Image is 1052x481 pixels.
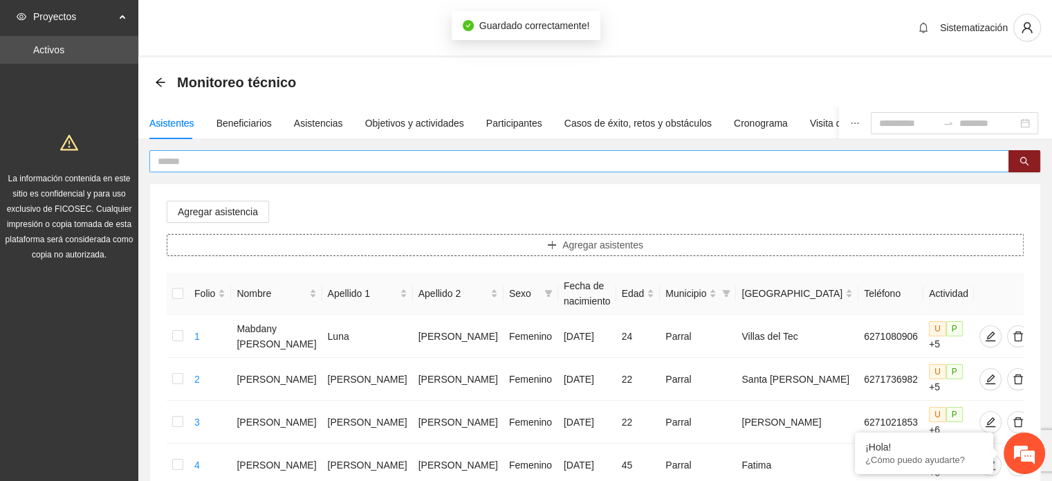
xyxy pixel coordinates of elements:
td: Santa [PERSON_NAME] [736,358,858,401]
button: search [1008,150,1040,172]
a: 3 [194,417,200,428]
div: Minimizar ventana de chat en vivo [227,7,260,40]
div: Cronograma [734,116,788,131]
span: filter [542,283,555,304]
span: Sistematización [940,22,1008,33]
span: P [946,321,963,336]
span: arrow-left [155,77,166,88]
span: to [943,118,954,129]
button: plusAgregar asistentes [167,234,1024,256]
span: delete [1008,331,1028,342]
span: Agregar asistencia [178,204,258,219]
span: swap-right [943,118,954,129]
td: [PERSON_NAME] [231,401,322,444]
span: user [1014,21,1040,34]
td: [PERSON_NAME] [231,358,322,401]
td: 22 [616,401,661,444]
span: P [946,407,963,422]
p: ¿Cómo puedo ayudarte? [865,455,983,465]
td: Femenino [504,315,558,358]
div: Asistentes [149,116,194,131]
div: ¡Hola! [865,442,983,453]
span: La información contenida en este sitio es confidencial y para uso exclusivo de FICOSEC. Cualquier... [6,174,133,260]
td: Villas del Tec [736,315,858,358]
td: Parral [660,358,736,401]
td: [PERSON_NAME] [413,315,504,358]
div: Back [155,77,166,89]
td: 24 [616,315,661,358]
td: +6 [923,401,974,444]
td: +5 [923,358,974,401]
button: delete [1007,325,1029,347]
span: U [929,364,946,379]
span: Estamos en línea. [80,160,191,300]
span: Agregar asistentes [562,237,643,253]
td: [DATE] [558,401,616,444]
td: [DATE] [558,358,616,401]
span: filter [719,283,733,304]
td: [PERSON_NAME] [322,401,413,444]
th: Municipio [660,273,736,315]
th: Folio [189,273,231,315]
td: +5 [923,315,974,358]
span: Nombre [237,286,306,301]
td: Parral [660,401,736,444]
span: Apellido 2 [418,286,488,301]
span: delete [1008,374,1028,385]
td: [PERSON_NAME] [413,401,504,444]
button: delete [1007,368,1029,390]
div: Beneficiarios [216,116,272,131]
td: 22 [616,358,661,401]
div: Chatee con nosotros ahora [72,71,232,89]
button: edit [979,325,1002,347]
button: delete [1007,411,1029,433]
button: user [1013,14,1041,42]
span: check-circle [463,20,474,31]
span: Sexo [509,286,539,301]
div: Participantes [486,116,542,131]
td: [PERSON_NAME] [736,401,858,444]
td: Luna [322,315,413,358]
th: Teléfono [858,273,923,315]
span: Guardado correctamente! [479,20,590,31]
a: 2 [194,374,200,385]
span: Folio [194,286,215,301]
a: Activos [33,44,64,55]
th: Apellido 2 [413,273,504,315]
button: Agregar asistencia [167,201,269,223]
span: Edad [622,286,645,301]
td: Parral [660,315,736,358]
div: Objetivos y actividades [365,116,464,131]
td: Femenino [504,358,558,401]
span: edit [980,374,1001,385]
div: Casos de éxito, retos y obstáculos [564,116,712,131]
th: Nombre [231,273,322,315]
span: Proyectos [33,3,115,30]
span: U [929,321,946,336]
span: U [929,407,946,422]
span: edit [980,417,1001,428]
td: 6271080906 [858,315,923,358]
th: Edad [616,273,661,315]
td: [PERSON_NAME] [413,358,504,401]
div: Asistencias [294,116,343,131]
th: Fecha de nacimiento [558,273,616,315]
span: warning [60,134,78,152]
span: bell [913,22,934,33]
td: 6271021853 [858,401,923,444]
td: [DATE] [558,315,616,358]
span: delete [1008,417,1028,428]
button: ellipsis [839,107,871,139]
a: 1 [194,331,200,342]
div: Visita de campo y entregables [810,116,939,131]
span: Municipio [665,286,706,301]
textarea: Escriba su mensaje y pulse “Intro” [7,328,264,376]
span: [GEOGRAPHIC_DATA] [741,286,842,301]
span: filter [544,289,553,298]
td: 6271736982 [858,358,923,401]
span: search [1019,156,1029,167]
button: bell [912,17,934,39]
span: edit [980,331,1001,342]
td: [PERSON_NAME] [322,358,413,401]
th: Colonia [736,273,858,315]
